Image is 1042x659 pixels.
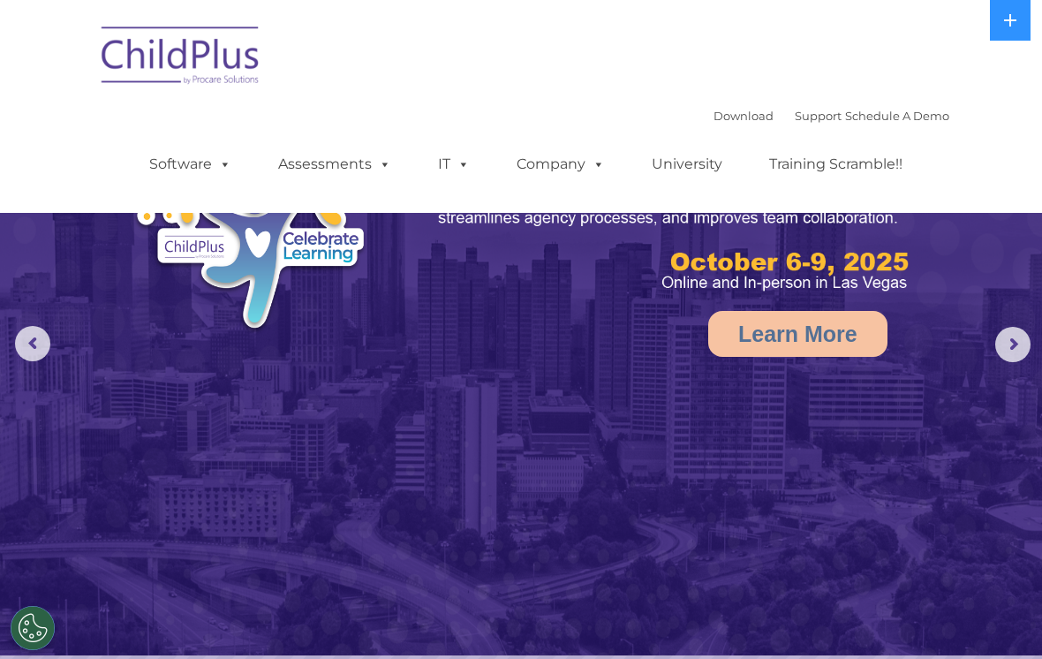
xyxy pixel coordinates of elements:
[708,311,887,357] a: Learn More
[845,109,949,123] a: Schedule A Demo
[714,109,774,123] a: Download
[11,606,55,650] button: Cookies Settings
[751,147,920,182] a: Training Scramble!!
[795,109,842,123] a: Support
[93,14,269,102] img: ChildPlus by Procare Solutions
[260,147,409,182] a: Assessments
[132,147,249,182] a: Software
[714,109,949,123] font: |
[420,147,487,182] a: IT
[499,147,623,182] a: Company
[634,147,740,182] a: University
